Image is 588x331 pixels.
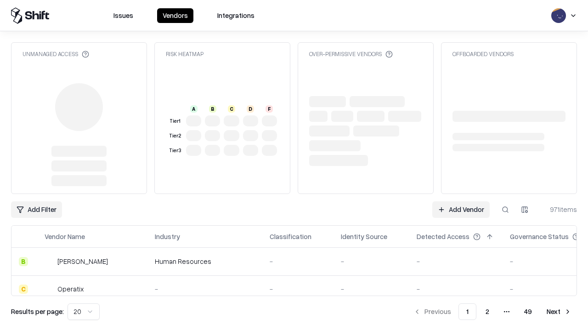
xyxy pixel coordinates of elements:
[417,257,495,266] div: -
[168,117,182,125] div: Tier 1
[57,257,108,266] div: [PERSON_NAME]
[212,8,260,23] button: Integrations
[478,303,497,320] button: 2
[45,232,85,241] div: Vendor Name
[166,50,204,58] div: Risk Heatmap
[266,105,273,113] div: F
[23,50,89,58] div: Unmanaged Access
[11,307,64,316] p: Results per page:
[108,8,139,23] button: Issues
[11,201,62,218] button: Add Filter
[190,105,198,113] div: A
[155,232,180,241] div: Industry
[452,50,514,58] div: Offboarded Vendors
[247,105,254,113] div: D
[168,132,182,140] div: Tier 2
[341,284,402,294] div: -
[168,147,182,154] div: Tier 3
[517,303,539,320] button: 49
[19,257,28,266] div: B
[510,232,569,241] div: Governance Status
[155,257,255,266] div: Human Resources
[540,205,577,214] div: 971 items
[432,201,490,218] a: Add Vendor
[417,284,495,294] div: -
[341,232,387,241] div: Identity Source
[270,257,326,266] div: -
[341,257,402,266] div: -
[57,284,84,294] div: Operatix
[157,8,193,23] button: Vendors
[155,284,255,294] div: -
[417,232,469,241] div: Detected Access
[45,285,54,294] img: Operatix
[270,284,326,294] div: -
[270,232,311,241] div: Classification
[541,303,577,320] button: Next
[458,303,476,320] button: 1
[228,105,235,113] div: C
[209,105,216,113] div: B
[19,285,28,294] div: C
[45,257,54,266] img: Deel
[309,50,393,58] div: Over-Permissive Vendors
[408,303,577,320] nav: pagination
